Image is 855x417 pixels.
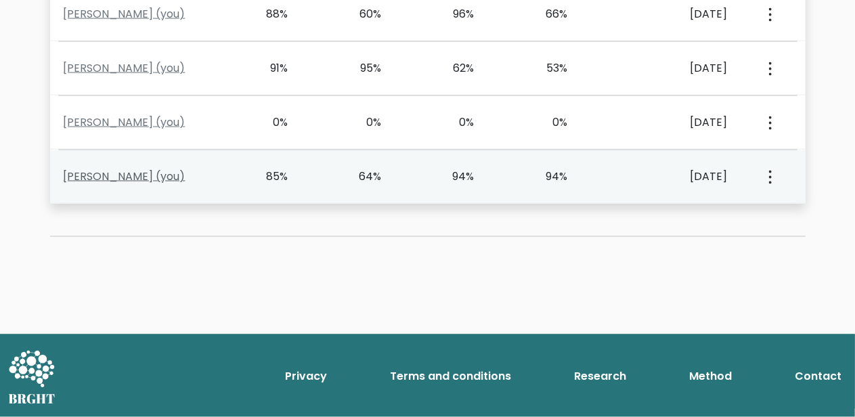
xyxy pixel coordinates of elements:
[529,6,567,22] div: 66%
[250,114,288,131] div: 0%
[436,6,475,22] div: 96%
[529,169,567,185] div: 94%
[436,114,475,131] div: 0%
[622,114,727,131] div: [DATE]
[385,364,517,391] a: Terms and conditions
[343,6,381,22] div: 60%
[343,169,381,185] div: 64%
[64,60,185,76] a: [PERSON_NAME] (you)
[529,114,567,131] div: 0%
[622,169,727,185] div: [DATE]
[343,60,381,76] div: 95%
[343,114,381,131] div: 0%
[529,60,567,76] div: 53%
[64,114,185,130] a: [PERSON_NAME] (you)
[789,364,847,391] a: Contact
[684,364,737,391] a: Method
[436,60,475,76] div: 62%
[436,169,475,185] div: 94%
[250,169,288,185] div: 85%
[622,6,727,22] div: [DATE]
[64,169,185,184] a: [PERSON_NAME] (you)
[250,60,288,76] div: 91%
[569,364,632,391] a: Research
[250,6,288,22] div: 88%
[280,364,332,391] a: Privacy
[622,60,727,76] div: [DATE]
[64,6,185,22] a: [PERSON_NAME] (you)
